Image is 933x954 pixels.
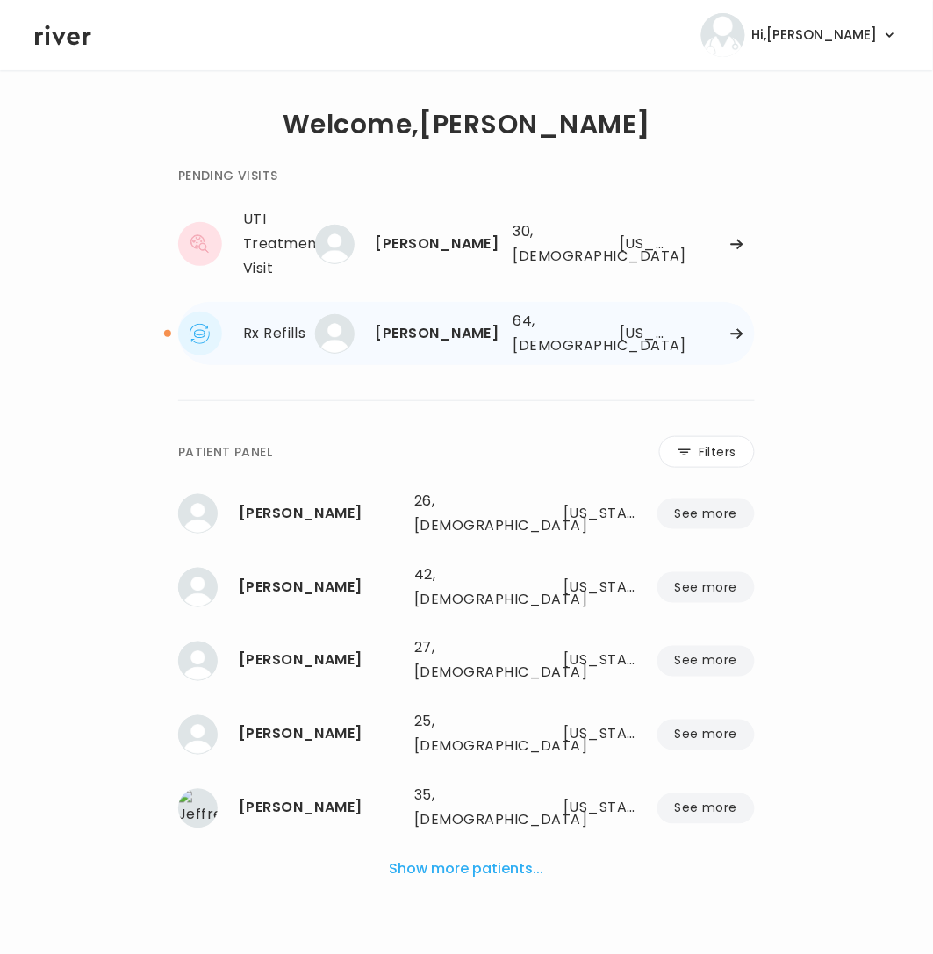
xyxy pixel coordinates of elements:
[414,563,519,612] div: 42, [DEMOGRAPHIC_DATA]
[701,13,898,57] button: user avatarHi,[PERSON_NAME]
[701,13,745,57] img: user avatar
[178,441,272,463] div: PATIENT PANEL
[376,232,499,256] div: Brittany Lemmon
[563,649,636,673] div: Minnesota
[657,720,755,750] button: See more
[178,494,218,534] img: Taylor Stewart
[315,225,355,264] img: Brittany Lemmon
[178,568,218,607] img: Alexandra Grossman
[513,219,585,269] div: 30, [DEMOGRAPHIC_DATA]
[752,23,878,47] span: Hi, [PERSON_NAME]
[657,793,755,824] button: See more
[383,850,551,889] button: Show more patients...
[620,321,670,346] div: Arizona
[239,575,400,599] div: Alexandra Grossman
[178,789,218,828] img: Jeffrey Landy
[513,309,585,358] div: 64, [DEMOGRAPHIC_DATA]
[563,722,636,747] div: Tennessee
[239,722,400,747] div: BETHANY BURKE
[657,572,755,603] button: See more
[239,649,400,673] div: Payton Hinson-Williams
[563,575,636,599] div: Virginia
[657,646,755,677] button: See more
[376,321,499,346] div: Patricia Denman
[414,636,519,685] div: 27, [DEMOGRAPHIC_DATA]
[563,796,636,821] div: New York
[178,715,218,755] img: BETHANY BURKE
[414,784,519,833] div: 35, [DEMOGRAPHIC_DATA]
[657,499,755,529] button: See more
[620,232,670,256] div: North Carolina
[414,489,519,538] div: 26, [DEMOGRAPHIC_DATA]
[414,710,519,759] div: 25, [DEMOGRAPHIC_DATA]
[178,165,278,186] div: PENDING VISITS
[659,436,755,468] button: Filters
[239,501,400,526] div: Taylor Stewart
[239,796,400,821] div: Jeffrey Landy
[243,207,343,281] div: UTI Treatment Visit
[178,642,218,681] img: Payton Hinson-Williams
[315,314,355,354] img: Patricia Denman
[563,501,636,526] div: Texas
[283,112,650,137] h1: Welcome, [PERSON_NAME]
[243,321,343,346] div: Rx Refills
